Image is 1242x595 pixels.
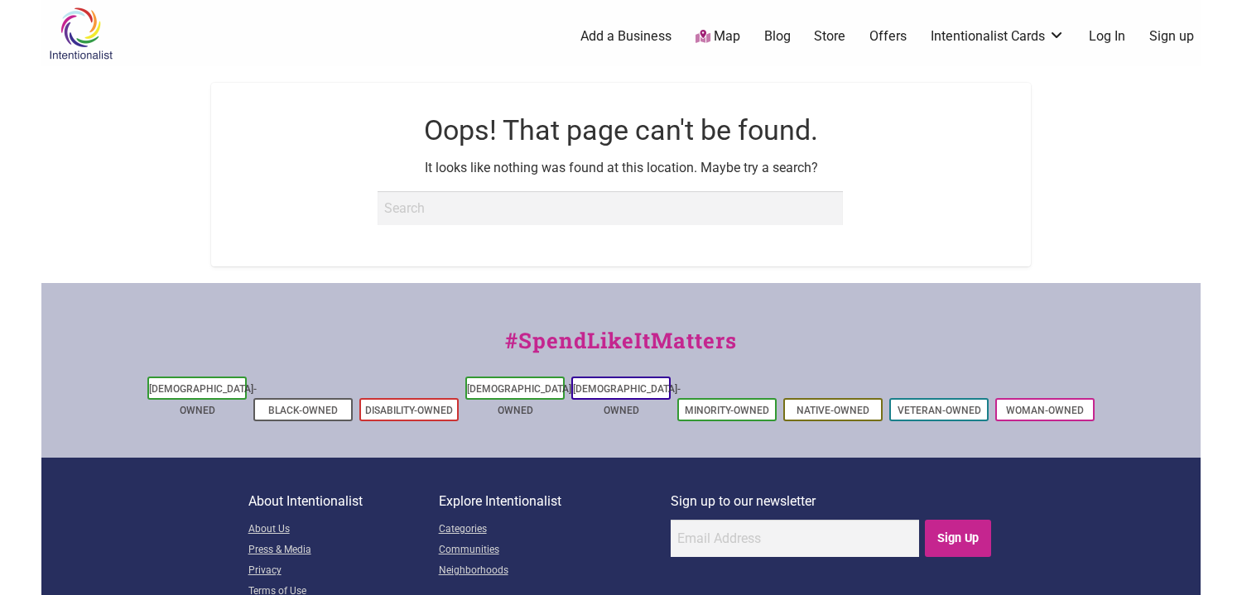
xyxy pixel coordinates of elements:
p: About Intentionalist [248,491,439,512]
a: Veteran-Owned [898,405,981,416]
a: Disability-Owned [365,405,453,416]
a: Categories [439,520,671,540]
a: Black-Owned [268,405,338,416]
a: Woman-Owned [1006,405,1084,416]
a: About Us [248,520,439,540]
input: Sign Up [925,520,992,557]
p: Explore Intentionalist [439,491,671,512]
a: [DEMOGRAPHIC_DATA]-Owned [467,383,575,416]
h1: Oops! That page can't be found. [256,111,986,151]
p: Sign up to our newsletter [671,491,994,512]
a: Native-Owned [797,405,869,416]
input: Search [378,191,843,224]
div: #SpendLikeItMatters [41,324,1201,373]
a: Add a Business [580,27,672,46]
a: Intentionalist Cards [931,27,1065,46]
a: Communities [439,540,671,561]
a: Log In [1089,27,1125,46]
input: Email Address [671,520,919,557]
a: [DEMOGRAPHIC_DATA]-Owned [573,383,681,416]
a: Sign up [1149,27,1194,46]
a: Press & Media [248,540,439,561]
a: Privacy [248,561,439,582]
a: [DEMOGRAPHIC_DATA]-Owned [149,383,257,416]
a: Neighborhoods [439,561,671,582]
p: It looks like nothing was found at this location. Maybe try a search? [256,157,986,179]
a: Store [814,27,845,46]
a: Offers [869,27,907,46]
img: Intentionalist [41,7,120,60]
a: Blog [764,27,791,46]
a: Map [696,27,740,46]
a: Minority-Owned [685,405,769,416]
